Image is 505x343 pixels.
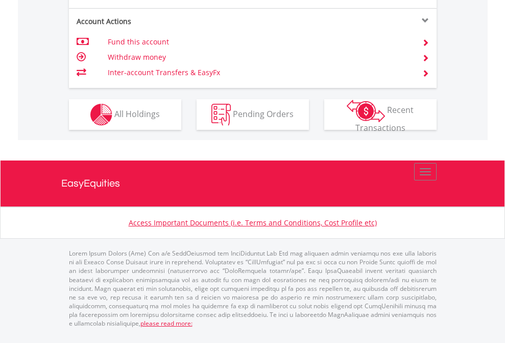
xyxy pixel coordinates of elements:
[108,34,410,50] td: Fund this account
[69,99,181,130] button: All Holdings
[233,108,294,119] span: Pending Orders
[61,161,444,207] a: EasyEquities
[324,99,437,130] button: Recent Transactions
[129,218,377,227] a: Access Important Documents (i.e. Terms and Conditions, Cost Profile etc)
[114,108,160,119] span: All Holdings
[108,50,410,65] td: Withdraw money
[211,104,231,126] img: pending_instructions-wht.png
[69,16,253,27] div: Account Actions
[108,65,410,80] td: Inter-account Transfers & EasyFx
[347,100,385,122] img: transactions-zar-wht.png
[140,319,193,328] a: please read more:
[197,99,309,130] button: Pending Orders
[69,249,437,328] p: Lorem Ipsum Dolors (Ame) Con a/e SeddOeiusmod tem InciDiduntut Lab Etd mag aliquaen admin veniamq...
[90,104,112,126] img: holdings-wht.png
